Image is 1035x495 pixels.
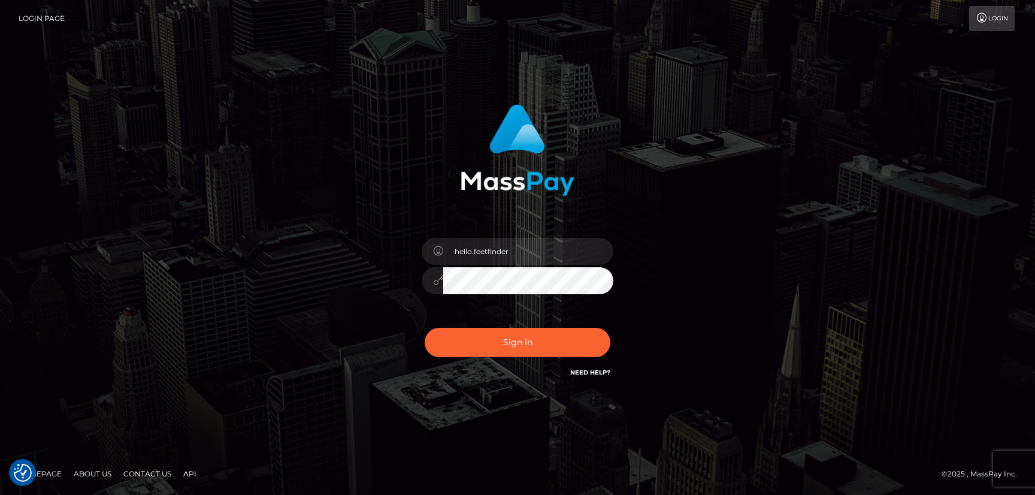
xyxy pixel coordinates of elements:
a: Login [969,6,1015,31]
a: Login Page [19,6,65,31]
a: Need Help? [570,369,610,376]
a: Contact Us [119,464,176,483]
button: Consent Preferences [14,464,32,482]
button: Sign in [425,328,610,357]
a: API [178,464,201,483]
input: Username... [443,238,613,265]
a: About Us [69,464,116,483]
img: Revisit consent button [14,464,32,482]
a: Homepage [13,464,66,483]
img: MassPay Login [461,104,574,196]
div: © 2025 , MassPay Inc. [942,467,1026,481]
